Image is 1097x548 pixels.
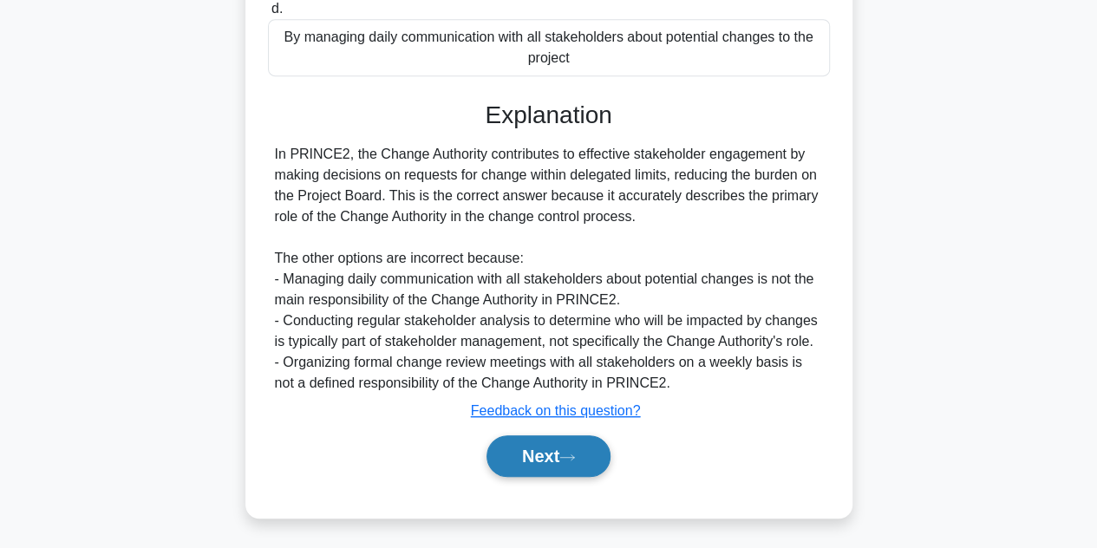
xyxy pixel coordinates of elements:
[271,1,283,16] span: d.
[275,144,823,394] div: In PRINCE2, the Change Authority contributes to effective stakeholder engagement by making decisi...
[471,403,641,418] a: Feedback on this question?
[268,19,830,76] div: By managing daily communication with all stakeholders about potential changes to the project
[278,101,819,130] h3: Explanation
[486,435,611,477] button: Next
